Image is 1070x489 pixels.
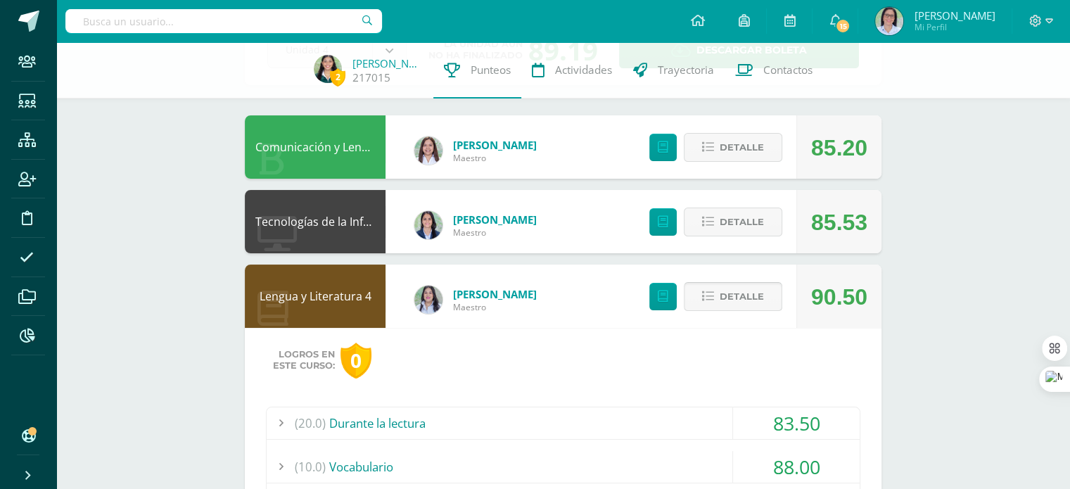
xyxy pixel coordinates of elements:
div: Tecnologías de la Información y la Comunicación 4 [245,190,386,253]
span: Logros en este curso: [273,349,335,371]
div: Comunicación y Lenguaje L3 Inglés 4 [245,115,386,179]
a: [PERSON_NAME] [453,212,537,227]
a: 217015 [352,70,390,85]
a: Contactos [725,42,823,99]
a: Lengua y Literatura 4 [260,288,371,304]
span: Actividades [555,63,612,77]
span: (10.0) [295,451,326,483]
span: (20.0) [295,407,326,439]
span: 15 [835,18,851,34]
span: Maestro [453,152,537,164]
span: Maestro [453,301,537,313]
span: Detalle [720,284,764,310]
span: [PERSON_NAME] [914,8,995,23]
a: [PERSON_NAME] [453,287,537,301]
a: Actividades [521,42,623,99]
img: 850e85adf1f9d6f0507dff7766d5b93b.png [314,55,342,83]
div: 85.53 [811,191,867,254]
span: 2 [330,68,345,86]
div: Durante la lectura [267,407,860,439]
div: Lengua y Literatura 4 [245,265,386,328]
a: [PERSON_NAME] [352,56,423,70]
img: 7489ccb779e23ff9f2c3e89c21f82ed0.png [414,211,442,239]
img: df6a3bad71d85cf97c4a6d1acf904499.png [414,286,442,314]
input: Busca un usuario... [65,9,382,33]
a: Punteos [433,42,521,99]
span: Detalle [720,209,764,235]
button: Detalle [684,208,782,236]
span: Contactos [763,63,813,77]
a: [PERSON_NAME] [453,138,537,152]
div: 83.50 [733,407,860,439]
div: 88.00 [733,451,860,483]
div: 85.20 [811,116,867,179]
div: Vocabulario [267,451,860,483]
span: Detalle [720,134,764,160]
span: Punteos [471,63,511,77]
a: Trayectoria [623,42,725,99]
button: Detalle [684,133,782,162]
img: 65f5ad2135174e629501159bff54d22a.png [875,7,903,35]
a: Tecnologías de la Información y la Comunicación 4 [255,214,523,229]
span: Trayectoria [658,63,714,77]
span: Maestro [453,227,537,239]
button: Detalle [684,282,782,311]
div: 90.50 [811,265,867,329]
div: 0 [340,343,371,379]
a: Comunicación y Lenguaje L3 Inglés 4 [255,139,448,155]
img: acecb51a315cac2de2e3deefdb732c9f.png [414,136,442,165]
span: Mi Perfil [914,21,995,33]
